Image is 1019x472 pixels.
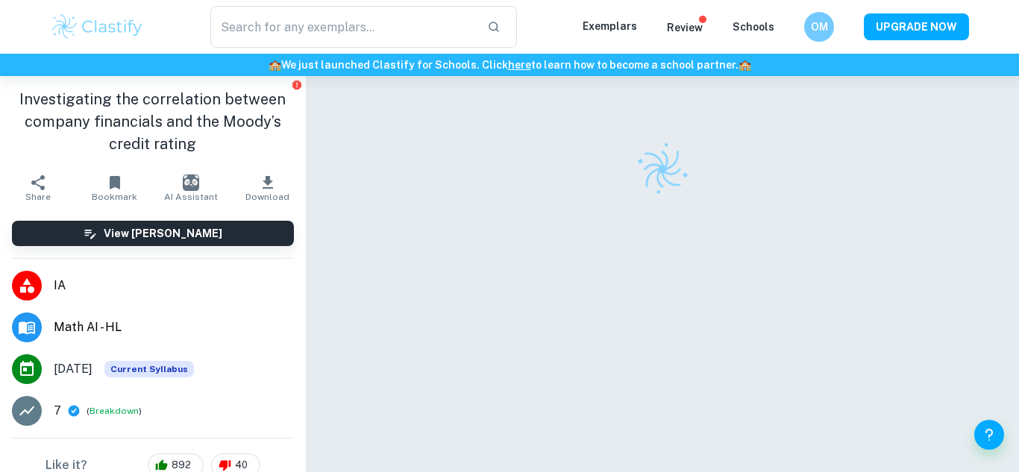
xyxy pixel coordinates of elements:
[269,59,281,71] span: 🏫
[739,59,751,71] span: 🏫
[864,13,969,40] button: UPGRADE NOW
[54,402,61,420] p: 7
[804,12,834,42] button: OM
[90,404,139,418] button: Breakdown
[87,404,142,418] span: ( )
[229,167,305,209] button: Download
[667,19,703,36] p: Review
[183,174,199,191] img: AI Assistant
[104,361,194,377] div: This exemplar is based on the current syllabus. Feel free to refer to it for inspiration/ideas wh...
[50,12,145,42] img: Clastify logo
[210,6,475,48] input: Search for any exemplars...
[292,79,303,90] button: Report issue
[54,318,294,336] span: Math AI - HL
[12,221,294,246] button: View [PERSON_NAME]
[627,133,699,206] img: Clastify logo
[12,88,294,155] h1: Investigating the correlation between company financials and the Moody’s credit rating
[733,21,774,33] a: Schools
[153,167,229,209] button: AI Assistant
[974,420,1004,450] button: Help and Feedback
[3,57,1016,73] h6: We just launched Clastify for Schools. Click to learn how to become a school partner.
[811,19,828,35] h6: OM
[508,59,531,71] a: here
[54,360,93,378] span: [DATE]
[104,225,222,242] h6: View [PERSON_NAME]
[92,192,137,202] span: Bookmark
[245,192,289,202] span: Download
[104,361,194,377] span: Current Syllabus
[164,192,218,202] span: AI Assistant
[583,18,637,34] p: Exemplars
[54,277,294,295] span: IA
[76,167,152,209] button: Bookmark
[25,192,51,202] span: Share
